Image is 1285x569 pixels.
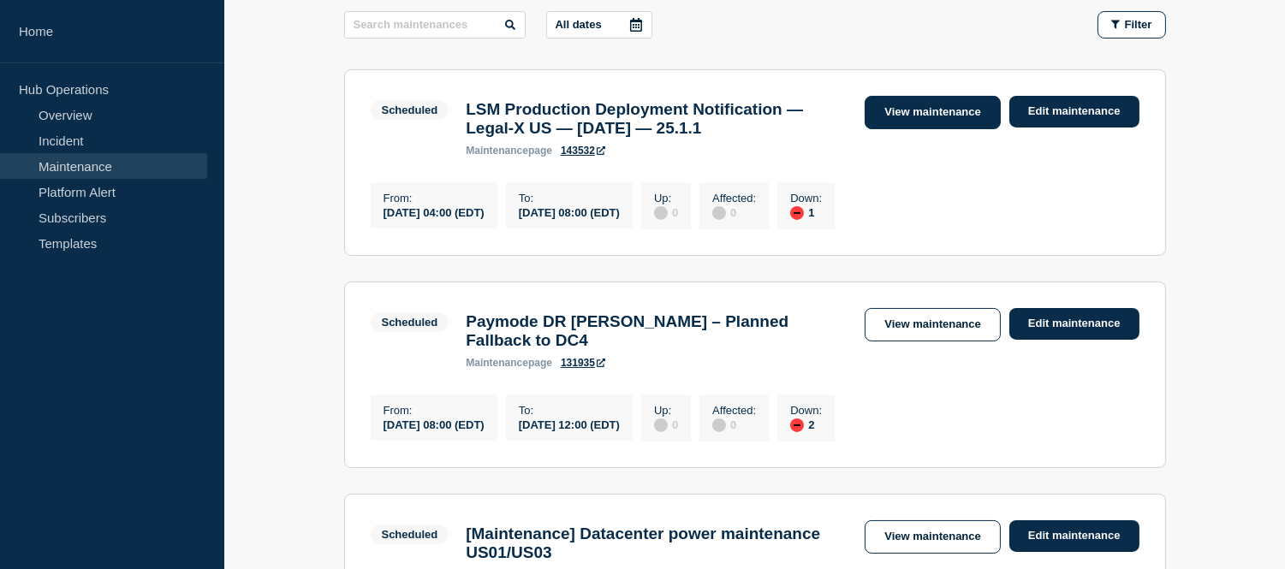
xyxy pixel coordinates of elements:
[654,204,678,220] div: 0
[466,312,848,350] h3: Paymode DR [PERSON_NAME] – Planned Fallback to DC4
[519,204,620,219] div: [DATE] 08:00 (EDT)
[466,145,552,157] p: page
[654,206,668,220] div: disabled
[790,418,804,432] div: down
[1098,11,1166,39] button: Filter
[382,316,438,329] div: Scheduled
[712,418,726,432] div: disabled
[561,145,605,157] a: 143532
[344,11,526,39] input: Search maintenances
[382,104,438,116] div: Scheduled
[519,417,620,431] div: [DATE] 12:00 (EDT)
[466,357,552,369] p: page
[561,357,605,369] a: 131935
[865,96,1000,129] a: View maintenance
[466,145,528,157] span: maintenance
[654,417,678,432] div: 0
[790,404,822,417] p: Down :
[790,192,822,204] p: Down :
[654,404,678,417] p: Up :
[654,418,668,432] div: disabled
[1125,18,1152,31] span: Filter
[384,192,485,204] p: From :
[790,417,822,432] div: 2
[712,404,756,417] p: Affected :
[384,204,485,219] div: [DATE] 04:00 (EDT)
[1009,520,1139,552] a: Edit maintenance
[519,404,620,417] p: To :
[712,204,756,220] div: 0
[712,206,726,220] div: disabled
[466,357,528,369] span: maintenance
[654,192,678,204] p: Up :
[546,11,652,39] button: All dates
[466,525,848,562] h3: [Maintenance] Datacenter power maintenance US01/US03
[865,520,1000,554] a: View maintenance
[1009,308,1139,340] a: Edit maintenance
[556,18,602,31] p: All dates
[519,192,620,204] p: To :
[790,204,822,220] div: 1
[712,192,756,204] p: Affected :
[1009,96,1139,127] a: Edit maintenance
[790,206,804,220] div: down
[382,528,438,541] div: Scheduled
[712,417,756,432] div: 0
[384,417,485,431] div: [DATE] 08:00 (EDT)
[466,100,848,138] h3: LSM Production Deployment Notification — Legal-X US — [DATE] — 25.1.1
[384,404,485,417] p: From :
[865,308,1000,341] a: View maintenance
